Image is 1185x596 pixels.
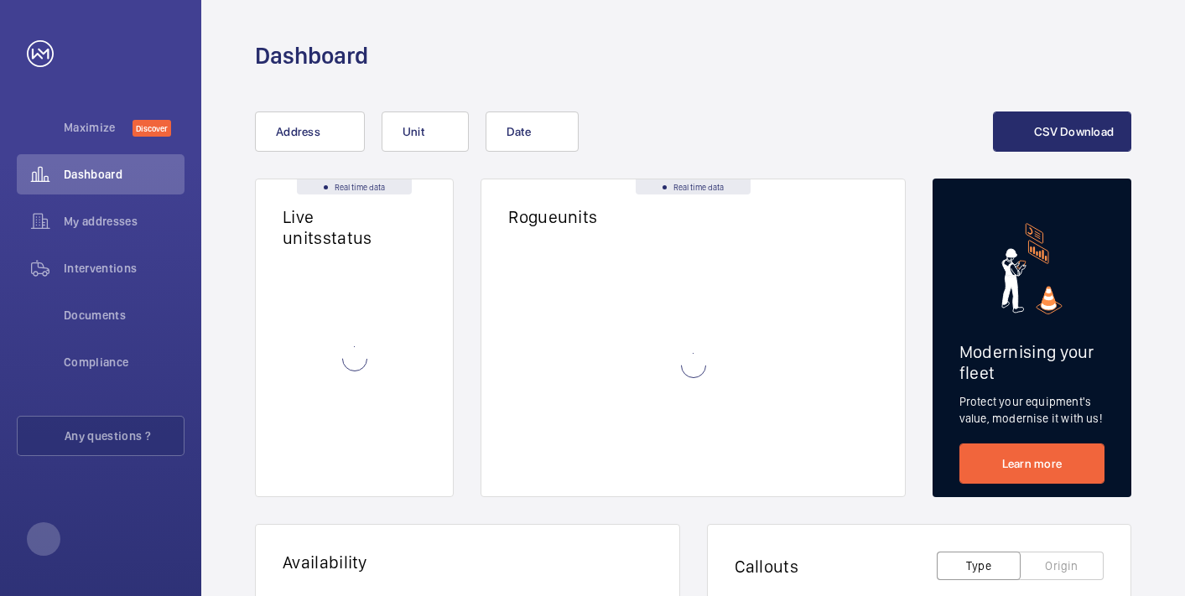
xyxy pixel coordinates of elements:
[959,443,1104,484] a: Learn more
[403,125,424,138] span: Unit
[959,341,1104,383] h2: Modernising your fleet
[283,552,367,573] h2: Availability
[64,119,133,136] span: Maximize
[133,120,171,137] span: Discover
[276,125,320,138] span: Address
[64,354,185,371] span: Compliance
[937,552,1021,580] button: Type
[1020,552,1104,580] button: Origin
[993,111,1131,152] button: CSV Download
[558,206,625,227] span: units
[1034,125,1114,138] span: CSV Download
[508,206,624,227] h2: Rogue
[636,179,751,194] div: Real time data
[64,166,185,183] span: Dashboard
[65,428,184,444] span: Any questions ?
[297,179,412,194] div: Real time data
[735,556,799,577] h2: Callouts
[486,111,579,152] button: Date
[382,111,469,152] button: Unit
[283,206,398,248] h2: Live units
[64,213,185,230] span: My addresses
[323,227,399,248] span: status
[64,260,185,277] span: Interventions
[64,307,185,324] span: Documents
[255,40,368,71] h1: Dashboard
[255,111,365,152] button: Address
[507,125,531,138] span: Date
[1001,223,1063,314] img: marketing-card.svg
[959,393,1104,427] p: Protect your equipment's value, modernise it with us!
